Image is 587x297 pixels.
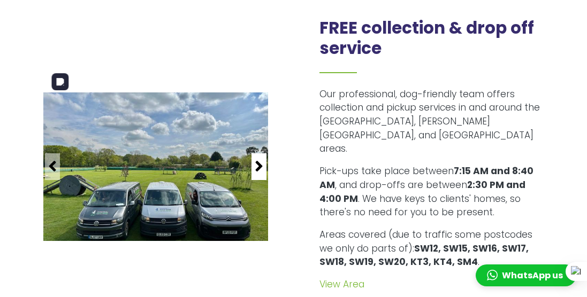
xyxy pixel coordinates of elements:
[319,88,544,157] p: Our professional, dog-friendly team offers collection and pickup services in and around the [GEOG...
[319,165,533,191] strong: 7:15 AM and 8:40 AM
[319,242,529,269] strong: SW12, SW15, SW16, SW17, SW18, SW19, SW20, KT3, KT4, SM4
[43,92,268,241] img: Pick up and drop off from your home
[319,228,544,269] p: Areas covered (due to traffic some postcodes we only do parts of): .
[319,278,364,291] a: View Area
[319,18,544,73] h2: FREE collection & drop off service
[319,178,525,205] strong: 2:30 PM and 4:00 PM
[319,165,544,220] p: Pick-ups take place between , and drop-offs are between . We have keys to clients' homes, so ther...
[476,264,576,286] button: WhatsApp us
